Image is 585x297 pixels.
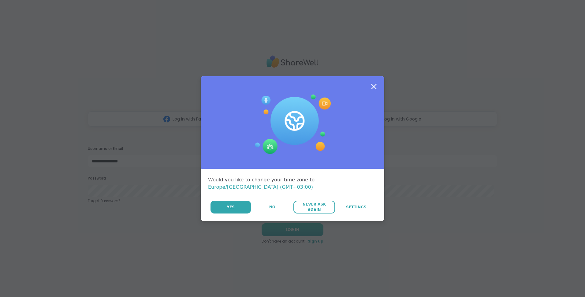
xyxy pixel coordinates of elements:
[336,201,377,213] a: Settings
[293,201,335,213] button: Never Ask Again
[208,176,377,191] div: Would you like to change your time zone to
[269,204,275,210] span: No
[296,202,332,213] span: Never Ask Again
[211,201,251,213] button: Yes
[208,184,313,190] span: Europe/[GEOGRAPHIC_DATA] (GMT+03:00)
[254,95,331,154] img: Session Experience
[227,204,235,210] span: Yes
[252,201,293,213] button: No
[346,204,367,210] span: Settings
